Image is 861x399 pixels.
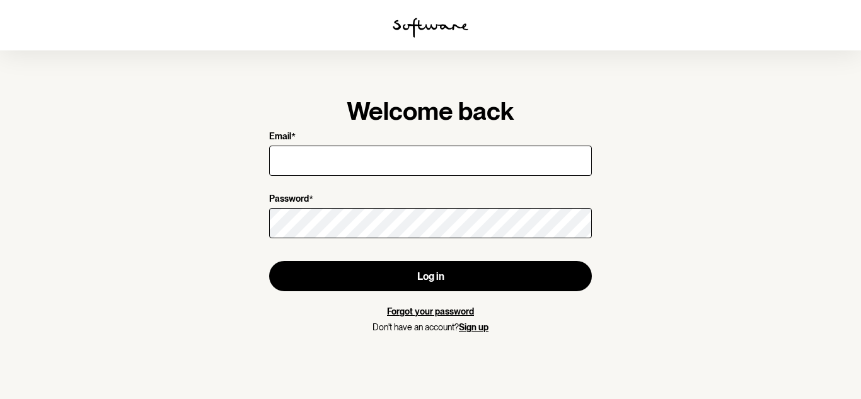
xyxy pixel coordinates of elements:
[269,194,309,205] p: Password
[269,96,592,126] h1: Welcome back
[269,322,592,333] p: Don't have an account?
[269,131,291,143] p: Email
[459,322,488,332] a: Sign up
[393,18,468,38] img: software logo
[387,306,474,316] a: Forgot your password
[269,261,592,291] button: Log in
